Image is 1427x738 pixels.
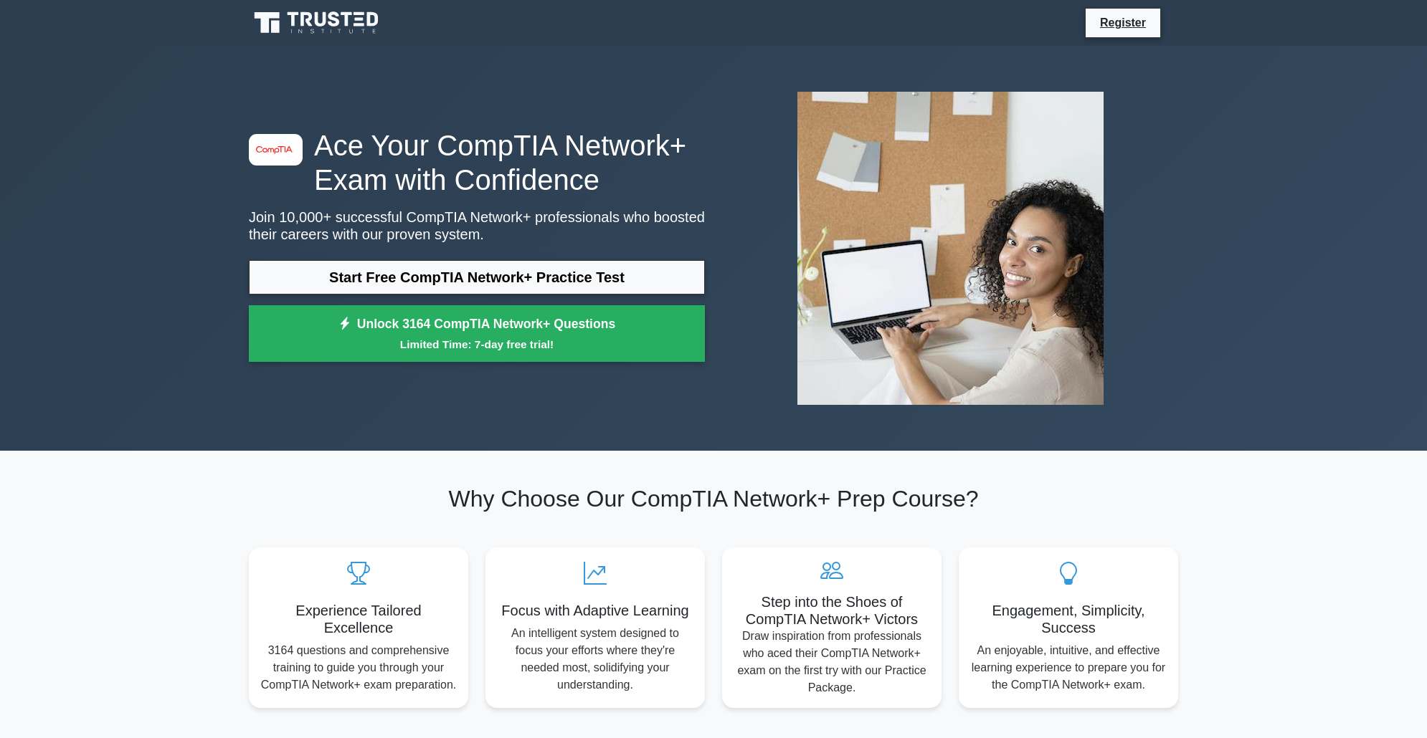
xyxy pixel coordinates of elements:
h2: Why Choose Our CompTIA Network+ Prep Course? [249,485,1178,512]
a: Unlock 3164 CompTIA Network+ QuestionsLimited Time: 7-day free trial! [249,305,705,363]
small: Limited Time: 7-day free trial! [267,336,687,353]
h1: Ace Your CompTIA Network+ Exam with Confidence [249,128,705,197]
h5: Focus with Adaptive Learning [497,602,693,619]
h5: Experience Tailored Excellence [260,602,457,636]
h5: Engagement, Simplicity, Success [970,602,1167,636]
p: An enjoyable, intuitive, and effective learning experience to prepare you for the CompTIA Network... [970,642,1167,694]
p: Draw inspiration from professionals who aced their CompTIA Network+ exam on the first try with ou... [734,628,930,696]
a: Register [1091,14,1155,32]
p: An intelligent system designed to focus your efforts where they're needed most, solidifying your ... [497,625,693,694]
p: Join 10,000+ successful CompTIA Network+ professionals who boosted their careers with our proven ... [249,209,705,243]
a: Start Free CompTIA Network+ Practice Test [249,260,705,294]
h5: Step into the Shoes of CompTIA Network+ Victors [734,593,930,628]
p: 3164 questions and comprehensive training to guide you through your CompTIA Network+ exam prepara... [260,642,457,694]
